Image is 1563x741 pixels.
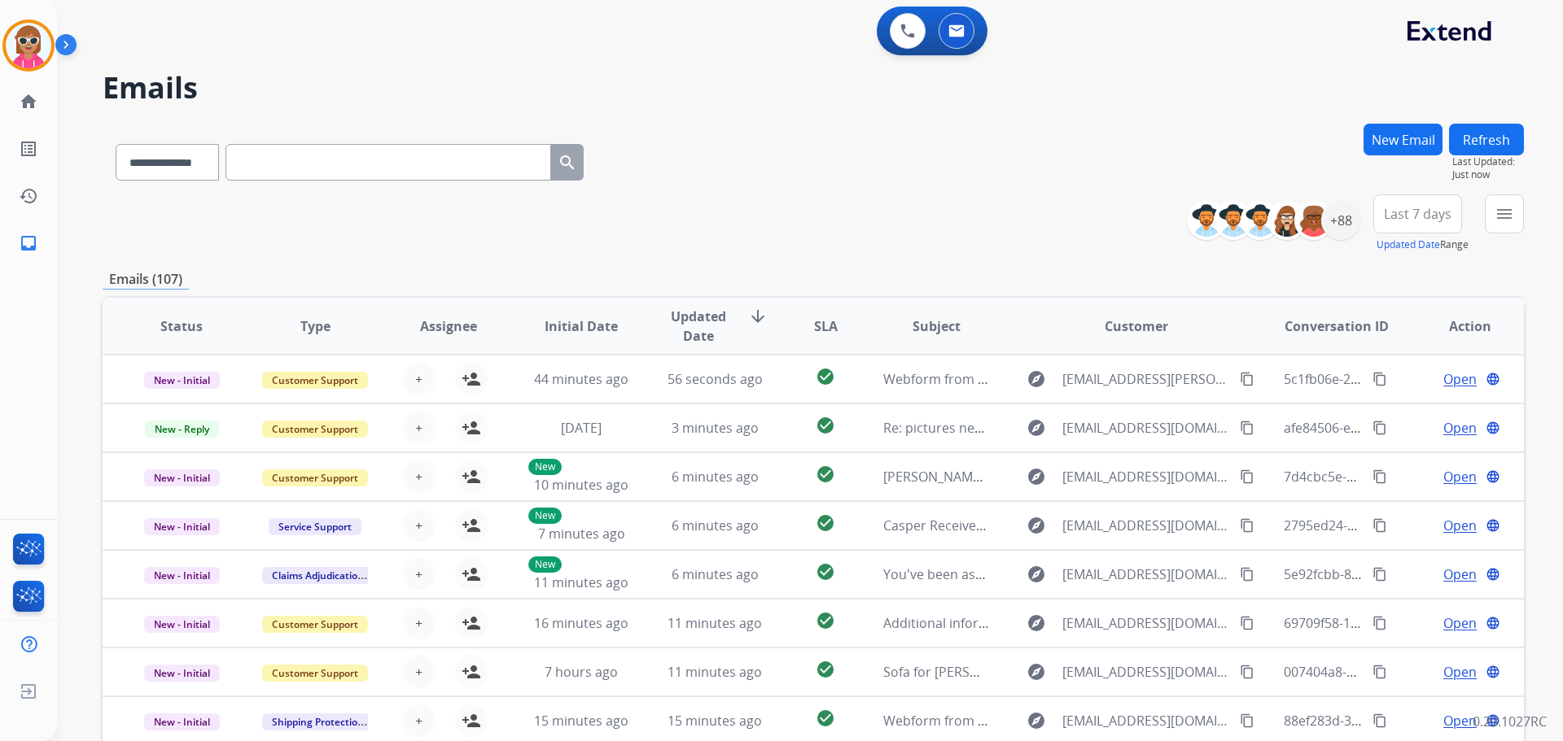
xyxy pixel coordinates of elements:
[103,269,189,290] p: Emails (107)
[1240,616,1254,630] mat-icon: content_copy
[816,513,835,533] mat-icon: check_circle
[415,418,422,438] span: +
[1384,211,1451,217] span: Last 7 days
[534,476,628,494] span: 10 minutes ago
[262,665,368,682] span: Customer Support
[1284,370,1531,388] span: 5c1fb06e-253b-416c-b8bc-4444bdafe3d0
[1373,469,1387,484] mat-icon: content_copy
[558,153,577,172] mat-icon: search
[1027,467,1046,486] mat-icon: explore
[1443,418,1477,438] span: Open
[1284,517,1538,534] span: 2795ed24-72c9-4949-baad-b641167178b0
[462,711,481,730] mat-icon: person_add
[748,307,768,326] mat-icon: arrow_downward
[534,370,628,388] span: 44 minutes ago
[528,459,562,475] p: New
[6,23,51,68] img: avatar
[668,370,763,388] span: 56 seconds ago
[883,663,1035,681] span: Sofa for [PERSON_NAME]
[1473,712,1547,731] p: 0.20.1027RC
[415,564,422,584] span: +
[1240,372,1254,386] mat-icon: content_copy
[1284,614,1526,632] span: 69709f58-1853-4648-9fe8-6810f4b4ea83
[528,508,562,524] p: New
[1284,468,1526,486] span: 7d4cbc5e-5ede-4a8f-b092-e2f8a76699f3
[403,704,436,737] button: +
[814,316,838,336] span: SLA
[1373,665,1387,679] mat-icon: content_copy
[1062,467,1230,486] span: [EMAIL_ADDRESS][DOMAIN_NAME]
[528,556,562,573] p: New
[1240,567,1254,582] mat-icon: content_copy
[1486,469,1500,484] mat-icon: language
[19,139,38,159] mat-icon: list_alt
[1105,316,1168,336] span: Customer
[883,712,1252,730] span: Webform from [EMAIL_ADDRESS][DOMAIN_NAME] on [DATE]
[144,616,220,633] span: New - Initial
[19,233,38,253] mat-icon: inbox
[1027,418,1046,438] mat-icon: explore
[1495,204,1514,224] mat-icon: menu
[1284,565,1529,583] span: 5e92fcbb-8e7d-40c0-804d-743416c398f9
[403,509,436,542] button: +
[462,418,481,438] mat-icon: person_add
[1062,369,1230,389] span: [EMAIL_ADDRESS][PERSON_NAME][DOMAIN_NAME]
[403,460,436,493] button: +
[1390,298,1524,355] th: Action
[816,416,835,435] mat-icon: check_circle
[1027,369,1046,389] mat-icon: explore
[1373,616,1387,630] mat-icon: content_copy
[1449,124,1524,155] button: Refresh
[415,467,422,486] span: +
[1373,421,1387,435] mat-icon: content_copy
[883,614,1022,632] span: Additional information
[883,468,1067,486] span: [PERSON_NAME] - 323F689294
[144,518,220,535] span: New - Initial
[1240,665,1254,679] mat-icon: content_copy
[1373,194,1462,233] button: Last 7 days
[403,558,436,591] button: +
[1240,713,1254,728] mat-icon: content_copy
[300,316,331,336] span: Type
[1443,662,1477,682] span: Open
[1062,516,1230,535] span: [EMAIL_ADDRESS][DOMAIN_NAME]
[1285,316,1389,336] span: Conversation ID
[1443,711,1477,730] span: Open
[1027,516,1046,535] mat-icon: explore
[1284,419,1525,437] span: afe84506-ec86-4360-b7ea-c3f23422eefd
[816,708,835,728] mat-icon: check_circle
[1284,663,1532,681] span: 007404a8-508e-4e46-b3e2-22b42f19ec06
[1027,564,1046,584] mat-icon: explore
[913,316,961,336] span: Subject
[534,712,628,730] span: 15 minutes ago
[1443,564,1477,584] span: Open
[1443,467,1477,486] span: Open
[1373,567,1387,582] mat-icon: content_copy
[883,419,1005,437] span: Re: pictures needed
[1240,518,1254,533] mat-icon: content_copy
[883,517,1514,534] span: Casper Received Your Request - Ticket #02753140 for Claim ID: f518629e-6610-4e54-8034-04d716155df5
[668,614,762,632] span: 11 minutes ago
[1443,516,1477,535] span: Open
[672,565,759,583] span: 6 minutes ago
[816,611,835,630] mat-icon: check_circle
[1062,418,1230,438] span: [EMAIL_ADDRESS][DOMAIN_NAME]
[1452,168,1524,181] span: Just now
[1027,662,1046,682] mat-icon: explore
[816,660,835,679] mat-icon: check_circle
[1486,616,1500,630] mat-icon: language
[462,662,481,682] mat-icon: person_add
[1027,613,1046,633] mat-icon: explore
[144,567,220,584] span: New - Initial
[462,613,481,633] mat-icon: person_add
[1486,665,1500,679] mat-icon: language
[462,467,481,486] mat-icon: person_add
[1377,238,1440,251] button: Updated Date
[144,665,220,682] span: New - Initial
[561,419,602,437] span: [DATE]
[672,468,759,486] span: 6 minutes ago
[1062,564,1230,584] span: [EMAIL_ADDRESS][DOMAIN_NAME]
[668,712,762,730] span: 15 minutes ago
[262,421,368,438] span: Customer Support
[103,72,1524,104] h2: Emails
